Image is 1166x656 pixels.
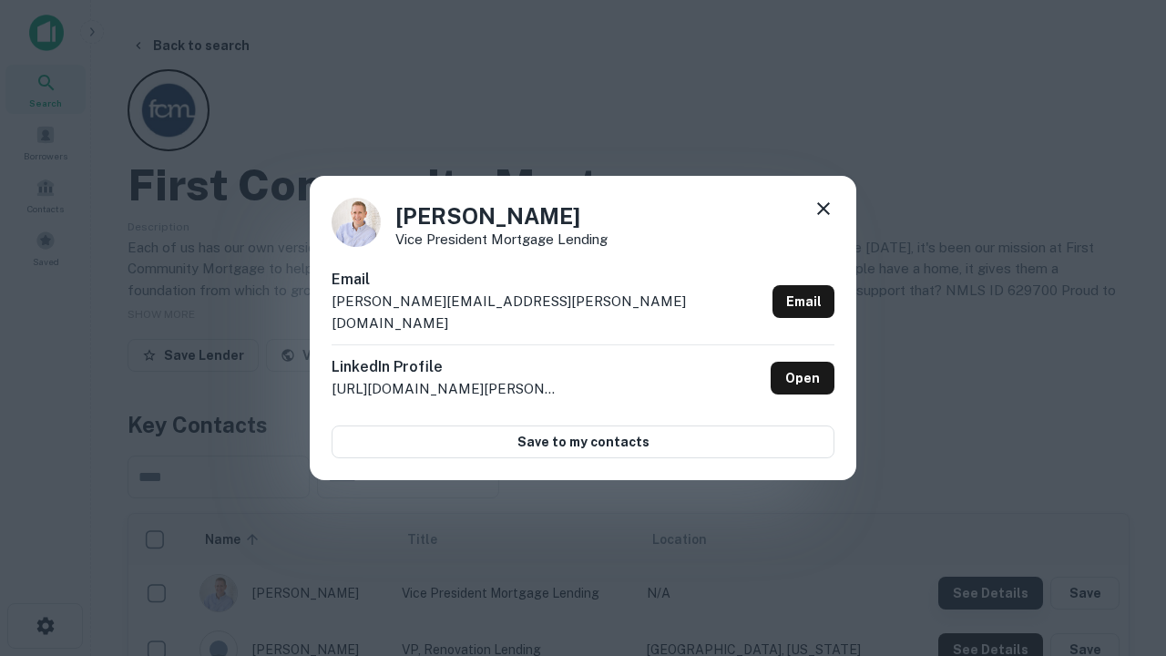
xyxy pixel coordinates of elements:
p: [URL][DOMAIN_NAME][PERSON_NAME] [332,378,559,400]
p: Vice President Mortgage Lending [395,232,608,246]
img: 1520878720083 [332,198,381,247]
iframe: Chat Widget [1075,452,1166,539]
a: Email [772,285,834,318]
h4: [PERSON_NAME] [395,200,608,232]
a: Open [771,362,834,395]
button: Save to my contacts [332,425,834,458]
h6: Email [332,269,765,291]
p: [PERSON_NAME][EMAIL_ADDRESS][PERSON_NAME][DOMAIN_NAME] [332,291,765,333]
h6: LinkedIn Profile [332,356,559,378]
